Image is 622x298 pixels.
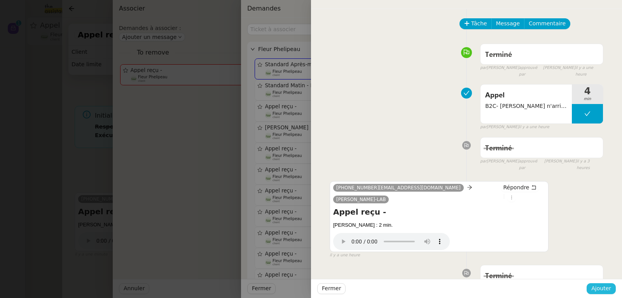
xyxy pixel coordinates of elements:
[524,18,570,29] button: Commentaire
[572,86,603,96] span: 4
[491,18,524,29] button: Message
[519,158,544,171] span: approuvé par
[336,185,461,190] span: [PHONE_NUMBER][EMAIL_ADDRESS][DOMAIN_NAME]
[480,65,603,78] small: [PERSON_NAME] [PERSON_NAME]
[485,51,512,58] span: Terminé
[485,273,512,280] span: Terminé
[480,158,603,171] small: [PERSON_NAME] [PERSON_NAME]
[501,183,539,192] button: Répondre
[587,283,616,294] button: Ajouter
[496,19,520,28] span: Message
[480,124,487,130] span: par
[333,229,450,250] audio: Your browser does not support the audio element.
[577,158,603,171] span: il y a 3 heures
[529,19,566,28] span: Commentaire
[333,206,545,217] h4: Appel reçu -
[480,158,487,171] span: par
[333,196,389,203] a: [PERSON_NAME]-LAB
[519,65,543,78] span: approuvé par
[575,65,603,78] span: il y a une heure
[317,283,346,294] button: Fermer
[485,90,567,101] span: Appel
[460,18,492,29] button: Tâche
[322,284,341,293] span: Fermer
[519,124,549,130] span: il y a une heure
[485,145,512,152] span: Terminé
[330,252,360,259] span: il y a une heure
[333,222,393,228] span: [PERSON_NAME] : 2 min.
[572,96,603,102] span: min
[480,124,549,130] small: [PERSON_NAME]
[503,183,529,191] span: Répondre
[485,102,567,111] span: B2C- [PERSON_NAME] n'arrive pas à passer sa commande. Information transmise via Gorgias
[471,19,487,28] span: Tâche
[591,284,611,293] span: Ajouter
[480,65,487,78] span: par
